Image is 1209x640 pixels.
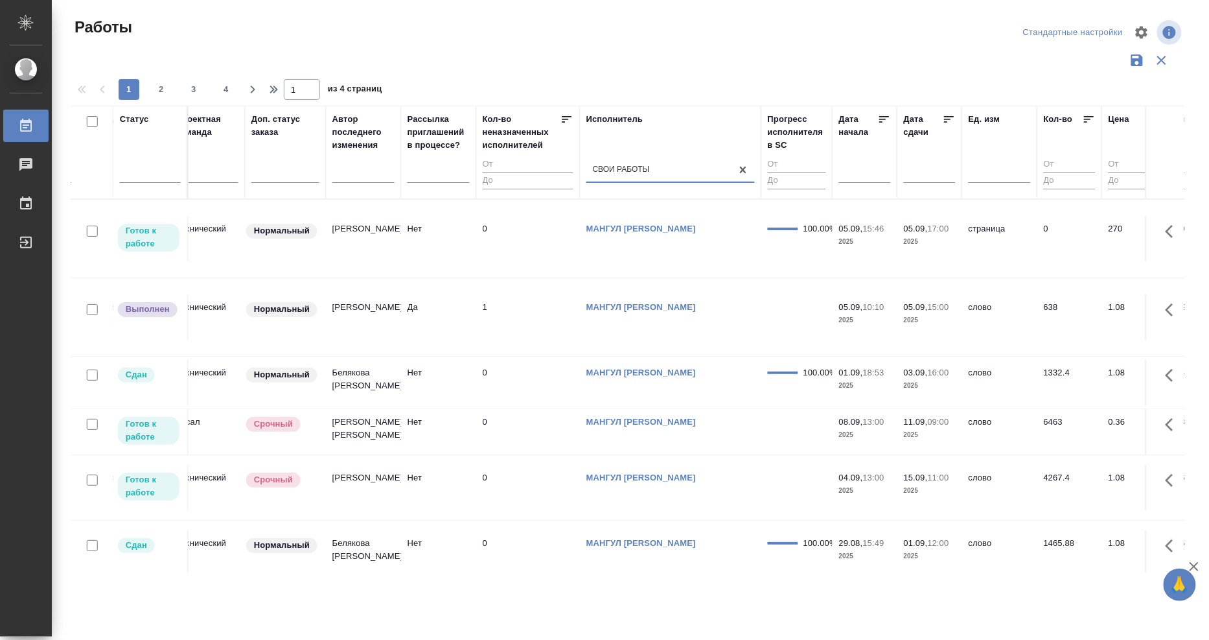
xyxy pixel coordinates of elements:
[1102,360,1167,405] td: 1.08
[251,113,319,139] div: Доп. статус заказа
[254,539,310,552] p: Нормальный
[1157,20,1184,45] span: Посмотреть информацию
[401,530,476,576] td: Нет
[839,314,891,327] p: 2025
[928,473,949,482] p: 11:00
[839,224,863,233] p: 05.09,
[1109,113,1130,126] div: Цена
[117,366,181,384] div: Менеджер проверил работу исполнителя, передает ее на следующий этап
[1037,360,1102,405] td: 1332.4
[401,294,476,340] td: Да
[904,113,943,139] div: Дата сдачи
[151,79,172,100] button: 2
[126,224,172,250] p: Готов к работе
[483,113,560,152] div: Кол-во неназначенных исполнителей
[768,113,826,152] div: Прогресс исполнителя в SC
[1158,465,1189,496] button: Здесь прячутся важные кнопки
[170,360,245,405] td: Технический
[170,294,245,340] td: Технический
[254,418,293,431] p: Срочный
[586,417,696,427] a: МАНГУЛ [PERSON_NAME]
[904,368,928,377] p: 03.09,
[586,473,696,482] a: МАНГУЛ [PERSON_NAME]
[962,409,1037,455] td: слово
[1037,465,1102,510] td: 4267.4
[904,235,956,248] p: 2025
[593,164,650,175] div: Свои работы
[904,417,928,427] p: 11.09,
[962,465,1037,510] td: слово
[71,17,132,38] span: Работы
[1149,48,1174,73] button: Сбросить фильтры
[1037,294,1102,340] td: 638
[803,366,826,379] div: 100.00%
[803,222,826,235] div: 100.00%
[328,81,382,100] span: из 4 страниц
[326,360,401,405] td: Белякова [PERSON_NAME]
[183,83,204,96] span: 3
[803,537,826,550] div: 100.00%
[170,409,245,455] td: Русал
[904,224,928,233] p: 05.09,
[928,224,949,233] p: 17:00
[863,224,884,233] p: 15:46
[216,79,236,100] button: 4
[1158,530,1189,562] button: Здесь прячутся важные кнопки
[969,113,1000,126] div: Ед. изм
[904,314,956,327] p: 2025
[839,235,891,248] p: 2025
[962,530,1037,576] td: слово
[839,550,891,563] p: 2025
[254,303,310,316] p: Нормальный
[126,473,172,499] p: Готов к работе
[1037,409,1102,455] td: 6463
[216,83,236,96] span: 4
[117,301,181,318] div: Исполнитель завершил работу
[586,224,696,233] a: МАНГУЛ [PERSON_NAME]
[586,368,696,377] a: МАНГУЛ [PERSON_NAME]
[326,530,401,576] td: Белякова [PERSON_NAME]
[326,216,401,261] td: [PERSON_NAME]
[839,368,863,377] p: 01.09,
[1169,571,1191,599] span: 🙏
[126,539,147,552] p: Сдан
[962,216,1037,261] td: страница
[332,113,395,152] div: Автор последнего изменения
[401,360,476,405] td: Нет
[1102,409,1167,455] td: 0.36
[1164,569,1196,601] button: 🙏
[476,294,580,340] td: 1
[1102,216,1167,261] td: 270
[904,550,956,563] p: 2025
[1158,409,1189,440] button: Здесь прячутся важные кнопки
[928,538,949,548] p: 12:00
[126,368,147,381] p: Сдан
[839,538,863,548] p: 29.08,
[1109,157,1160,173] input: От
[117,222,181,253] div: Исполнитель может приступить к работе
[863,473,884,482] p: 13:00
[962,294,1037,340] td: слово
[1109,172,1160,189] input: До
[1158,360,1189,391] button: Здесь прячутся важные кнопки
[768,172,826,189] input: До
[1037,216,1102,261] td: 0
[839,113,878,139] div: Дата начала
[254,368,310,381] p: Нормальный
[401,465,476,510] td: Нет
[120,113,149,126] div: Статус
[928,417,949,427] p: 09:00
[904,538,928,548] p: 01.09,
[863,417,884,427] p: 13:00
[117,471,181,502] div: Исполнитель может приступить к работе
[863,368,884,377] p: 18:53
[126,303,170,316] p: Выполнен
[1102,530,1167,576] td: 1.08
[839,484,891,497] p: 2025
[839,429,891,442] p: 2025
[904,473,928,482] p: 15.09,
[326,409,401,455] td: [PERSON_NAME] [PERSON_NAME]
[408,113,470,152] div: Рассылка приглашений в процессе?
[326,294,401,340] td: [PERSON_NAME]
[151,83,172,96] span: 2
